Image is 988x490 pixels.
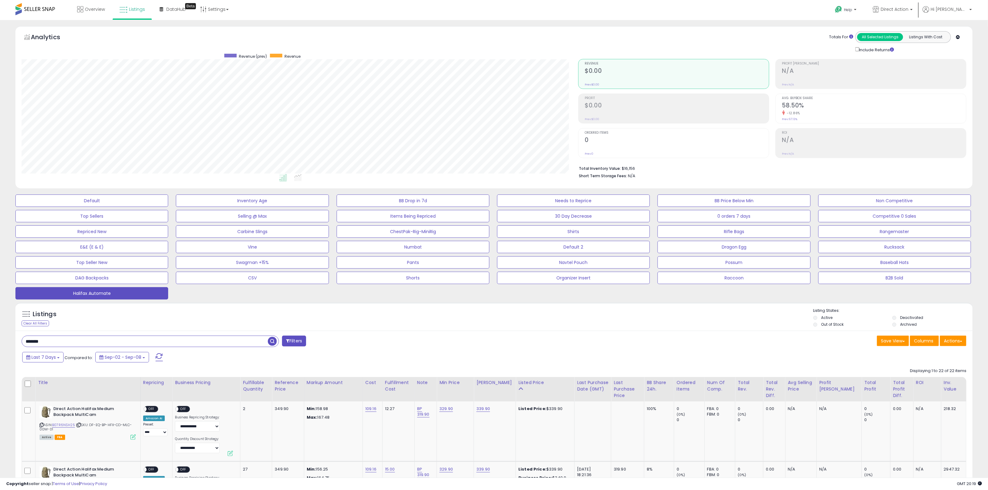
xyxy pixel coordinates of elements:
button: Sep-02 - Sep-08 [95,352,149,362]
div: Total Rev. [738,379,761,392]
div: Title [38,379,138,386]
h5: Analytics [31,33,72,43]
div: Repricing [143,379,170,386]
span: Revenue [284,54,301,59]
a: 339.90 [476,406,490,412]
a: 329.90 [439,406,453,412]
div: Cost [365,379,380,386]
button: Carbine Slings [176,225,329,238]
div: $339.90 [518,406,570,412]
div: 27 [243,467,267,472]
div: ROI [916,379,939,386]
button: Shirts [497,225,650,238]
p: 156.25 [307,467,358,472]
div: 218.32 [944,406,961,412]
div: Markup Amount [307,379,360,386]
div: seller snap | | [6,481,107,487]
a: 109.16 [365,466,376,472]
button: Selling @ Max [176,210,329,222]
div: 8% [647,467,669,472]
li: $16,156 [579,164,962,172]
button: Save View [877,336,909,346]
div: Preset: [143,422,168,436]
a: BP 319.90 [417,466,430,478]
div: 0.00 [893,406,909,412]
b: Total Inventory Value: [579,166,621,171]
small: Prev: $0.00 [585,117,600,121]
button: Numbat [337,241,489,253]
button: BB Price Below Min [658,195,810,207]
button: Actions [940,336,966,346]
span: Direct Action [881,6,908,12]
small: (0%) [864,412,873,417]
span: Compared to: [64,355,93,361]
span: | SKU: DF-EQ-BP-HFX-CD-MLC-00M-01 [39,422,132,432]
small: Prev: 0 [585,152,594,156]
div: Business Pricing [175,379,238,386]
div: Inv. value [944,379,964,392]
span: Sep-02 - Sep-08 [105,354,141,360]
button: Shorts [337,272,489,284]
a: Hi [PERSON_NAME] [923,6,972,20]
div: Note [417,379,434,386]
div: 0.00 [766,406,781,412]
a: 329.90 [439,466,453,472]
div: 0 [738,406,763,412]
button: Raccoon [658,272,810,284]
div: Include Returns [851,46,902,53]
div: FBM: 0 [707,412,731,417]
strong: Min: [307,406,316,412]
label: Business Repricing Strategy: [175,415,220,420]
button: Swagman +15% [176,256,329,269]
strong: Copyright [6,481,29,487]
button: Navtel Pouch [497,256,650,269]
span: Overview [85,6,105,12]
div: Total Profit [864,379,888,392]
button: Inventory Age [176,195,329,207]
button: Pants [337,256,489,269]
i: Get Help [835,6,842,13]
a: Help [830,1,863,20]
button: Vine [176,241,329,253]
img: 51LORSUkhsL._SL40_.jpg [39,406,52,418]
button: Columns [910,336,939,346]
button: Listings With Cost [903,33,949,41]
small: (0%) [677,412,685,417]
div: 0 [677,417,704,423]
h2: $0.00 [585,67,769,76]
div: 349.90 [275,467,299,472]
button: Rangemaster [818,225,971,238]
div: 0.00 [893,467,909,472]
div: Last Purchase Price [614,379,641,399]
h2: 0 [585,136,769,145]
div: 0 [864,406,890,412]
button: Repriced New [15,225,168,238]
button: Needs to Reprice [497,195,650,207]
a: B07R6NSH25 [52,422,75,428]
div: Avg Selling Price [788,379,814,392]
label: Quantity Discount Strategy: [175,437,220,441]
div: Total Profit Diff. [893,379,911,399]
h2: N/A [782,67,966,76]
div: $339.90 [518,467,570,472]
div: 0 [677,406,704,412]
div: N/A [788,467,812,472]
b: Direct Action Halifax Medium Backpack MultiCam [53,467,128,480]
label: Archived [900,322,917,327]
div: Reference Price [275,379,301,392]
div: Totals For [829,34,853,40]
button: Default 2 [497,241,650,253]
div: 0 [738,467,763,472]
span: Columns [914,338,933,344]
div: N/A [916,467,936,472]
button: Filters [282,336,306,346]
div: Min Price [439,379,471,386]
b: Listed Price: [518,406,546,412]
button: Non Competitive [818,195,971,207]
small: Prev: N/A [782,83,794,86]
div: Num of Comp. [707,379,733,392]
div: ASIN: [39,406,136,439]
span: N/A [628,173,636,179]
span: Profit [585,97,769,100]
button: Organizer Insert [497,272,650,284]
